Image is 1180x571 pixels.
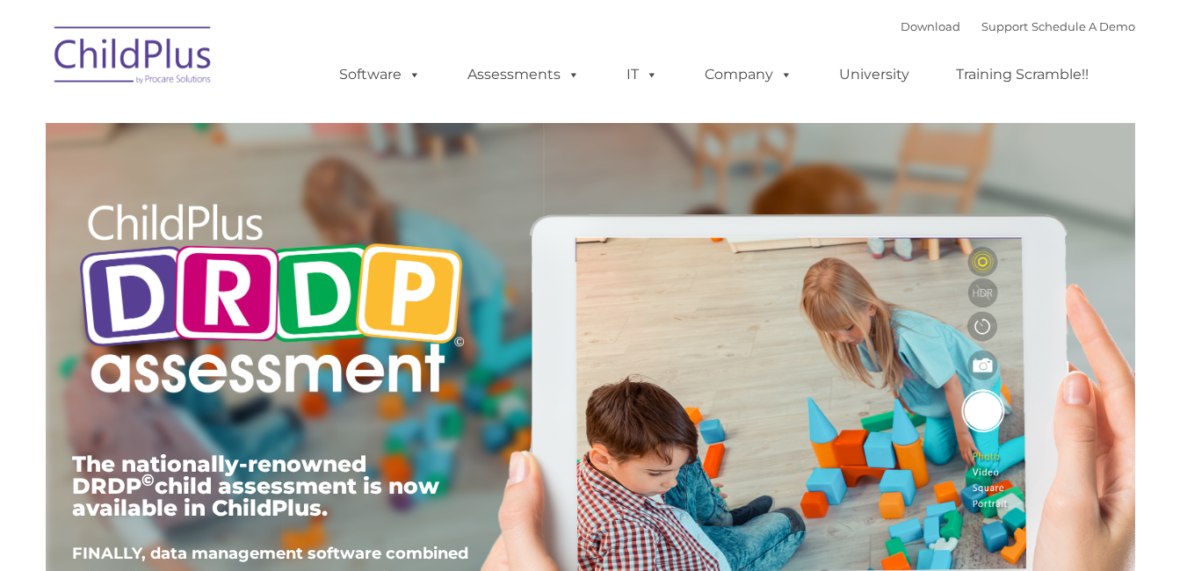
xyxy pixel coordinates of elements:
[938,57,1106,92] a: Training Scramble!!
[72,180,471,423] img: Copyright - DRDP Logo Light
[609,57,676,92] a: IT
[450,57,597,92] a: Assessments
[822,57,927,92] a: University
[46,14,221,102] img: ChildPlus by Procare Solutions
[981,19,1028,33] a: Support
[901,19,1135,33] font: |
[141,470,155,490] sup: ©
[322,57,438,92] a: Software
[1032,19,1135,33] a: Schedule A Demo
[687,57,810,92] a: Company
[72,451,439,521] span: The nationally-renowned DRDP child assessment is now available in ChildPlus.
[901,19,960,33] a: Download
